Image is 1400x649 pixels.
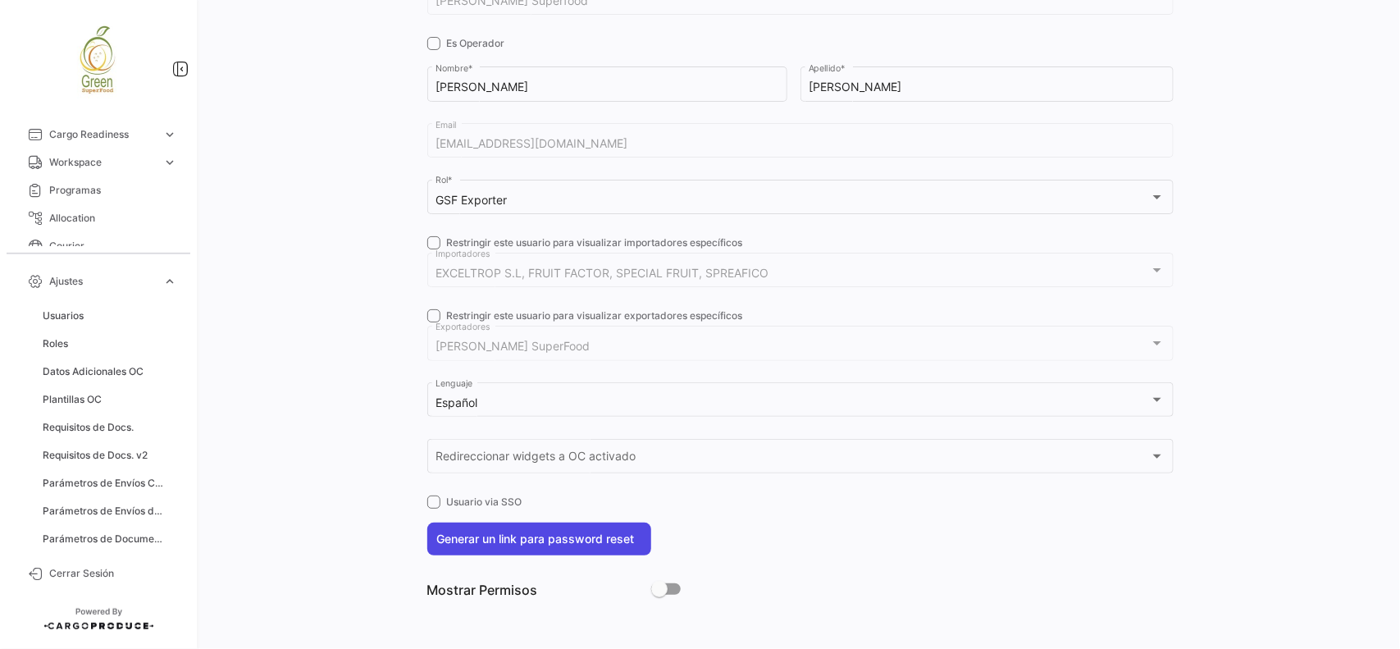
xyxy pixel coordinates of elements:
span: Cargo Readiness [49,127,156,142]
span: Restringir este usuario para visualizar exportadores específicos [447,309,743,323]
span: Parámetros de Envíos Cargas Marítimas [43,476,167,491]
mat-select-trigger: EXCELTROP S.L, FRUIT FACTOR, SPECIAL FRUIT, SPREAFICO [436,266,768,280]
span: expand_more [162,127,177,142]
a: Roles [36,331,184,356]
span: Datos Adicionales OC [43,364,144,379]
a: Plantillas OC [36,387,184,412]
span: Es Operador [447,36,505,51]
span: Courier [49,239,177,254]
a: Programas [13,176,184,204]
span: Redireccionar widgets a OC activado [436,453,1150,467]
span: Requisitos de Docs. [43,420,134,435]
a: Allocation [13,204,184,232]
span: Workspace [49,155,156,170]
span: Usuario via SSO [447,495,522,510]
a: Datos Adicionales OC [36,359,184,384]
span: Roles [43,336,68,351]
mat-select-trigger: [PERSON_NAME] SuperFood [436,339,590,353]
a: Usuarios [36,304,184,328]
span: Parámetros de Envíos de Cargas Terrestres [43,504,167,519]
span: Cerrar Sesión [49,566,177,581]
span: Requisitos de Docs. v2 [43,448,148,463]
a: Courier [13,232,184,260]
a: Parámetros de Documentos [36,527,184,551]
span: Restringir este usuario para visualizar importadores específicos [447,235,743,250]
span: Programas [49,183,177,198]
img: 82d34080-0056-4c5d-9242-5a2d203e083a.jpeg [57,20,139,102]
a: Requisitos de Docs. v2 [36,443,184,468]
span: expand_more [162,274,177,289]
span: Usuarios [43,309,84,323]
a: Parámetros de Envíos de Cargas Terrestres [36,499,184,523]
span: Plantillas OC [43,392,102,407]
mat-select-trigger: GSF Exporter [436,193,507,207]
a: Parámetros de Envíos Cargas Marítimas [36,471,184,496]
p: Mostrar Permisos [427,582,651,598]
mat-select-trigger: Español [436,395,477,409]
span: Ajustes [49,274,156,289]
span: Parámetros de Documentos [43,532,167,546]
button: Generar un link para password reset [427,523,651,555]
span: expand_more [162,155,177,170]
a: Requisitos de Docs. [36,415,184,440]
span: Allocation [49,211,177,226]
